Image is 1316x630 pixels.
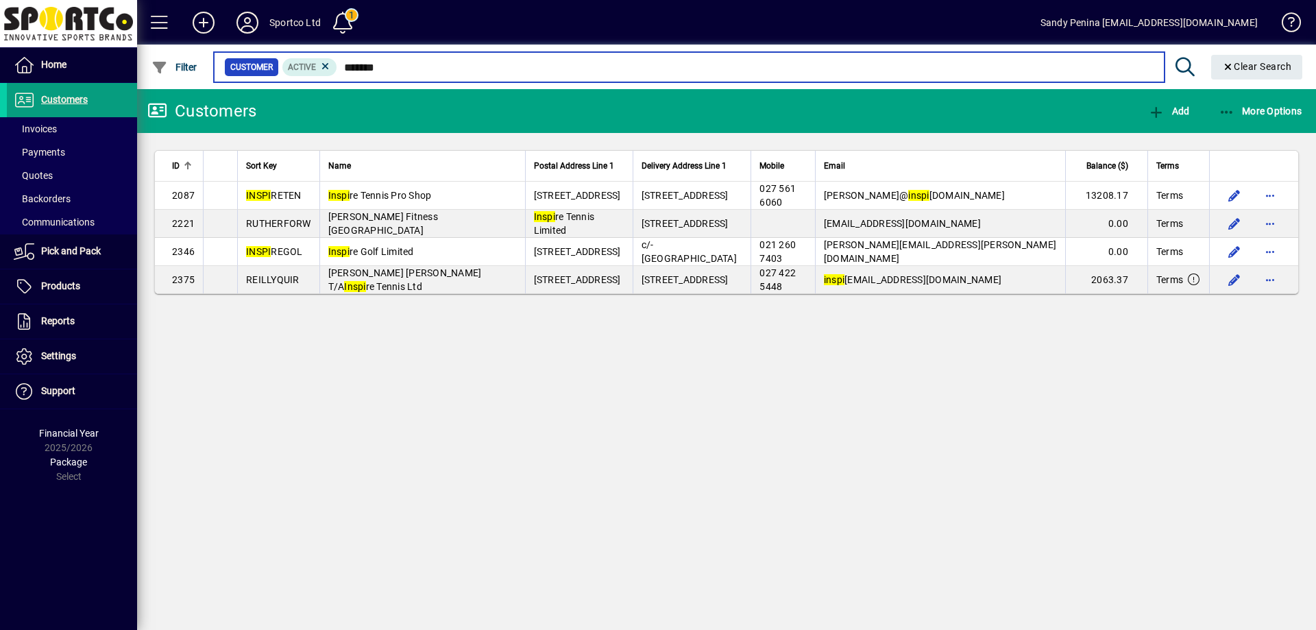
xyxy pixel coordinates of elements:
[642,218,729,229] span: [STREET_ADDRESS]
[41,59,66,70] span: Home
[1259,213,1281,234] button: More options
[824,274,1001,285] span: [EMAIL_ADDRESS][DOMAIN_NAME]
[1215,99,1306,123] button: More Options
[328,158,517,173] div: Name
[642,190,729,201] span: [STREET_ADDRESS]
[1145,99,1193,123] button: Add
[642,158,727,173] span: Delivery Address Line 1
[824,158,845,173] span: Email
[148,55,201,80] button: Filter
[41,315,75,326] span: Reports
[1148,106,1189,117] span: Add
[824,239,1056,264] span: [PERSON_NAME][EMAIL_ADDRESS][PERSON_NAME][DOMAIN_NAME]
[824,218,981,229] span: [EMAIL_ADDRESS][DOMAIN_NAME]
[41,245,101,256] span: Pick and Pack
[1211,55,1303,80] button: Clear
[7,339,137,374] a: Settings
[1223,213,1245,234] button: Edit
[328,190,432,201] span: re Tennis Pro Shop
[282,58,337,76] mat-chip: Activation Status: Active
[14,217,95,228] span: Communications
[7,269,137,304] a: Products
[824,158,1057,173] div: Email
[328,211,438,236] span: [PERSON_NAME] Fitness [GEOGRAPHIC_DATA]
[7,141,137,164] a: Payments
[1271,3,1299,47] a: Knowledge Base
[1156,217,1183,230] span: Terms
[1259,269,1281,291] button: More options
[534,246,621,257] span: [STREET_ADDRESS]
[1065,210,1147,238] td: 0.00
[534,211,595,236] span: re Tennis Limited
[759,239,796,264] span: 021 260 7403
[1259,184,1281,206] button: More options
[328,158,351,173] span: Name
[14,170,53,181] span: Quotes
[759,267,796,292] span: 027 422 5448
[172,158,195,173] div: ID
[288,62,316,72] span: Active
[41,385,75,396] span: Support
[172,246,195,257] span: 2346
[14,123,57,134] span: Invoices
[269,12,321,34] div: Sportco Ltd
[246,218,311,229] span: RUTHERFORW
[1065,266,1147,293] td: 2063.37
[246,158,277,173] span: Sort Key
[41,280,80,291] span: Products
[759,158,784,173] span: Mobile
[759,183,796,208] span: 027 561 6060
[1156,189,1183,202] span: Terms
[172,218,195,229] span: 2221
[1219,106,1302,117] span: More Options
[7,304,137,339] a: Reports
[1040,12,1258,34] div: Sandy Penina [EMAIL_ADDRESS][DOMAIN_NAME]
[344,281,365,292] em: Inspi
[1222,61,1292,72] span: Clear Search
[147,100,256,122] div: Customers
[14,147,65,158] span: Payments
[14,193,71,204] span: Backorders
[534,211,555,222] em: Inspi
[1223,184,1245,206] button: Edit
[246,246,271,257] em: INSPI
[7,117,137,141] a: Invoices
[246,190,302,201] span: RETEN
[908,190,929,201] em: inspi
[246,274,300,285] span: REILLYQUIR
[642,274,729,285] span: [STREET_ADDRESS]
[1065,238,1147,266] td: 0.00
[1223,269,1245,291] button: Edit
[1156,273,1183,287] span: Terms
[7,374,137,409] a: Support
[7,210,137,234] a: Communications
[534,158,614,173] span: Postal Address Line 1
[50,457,87,468] span: Package
[1074,158,1141,173] div: Balance ($)
[226,10,269,35] button: Profile
[759,158,806,173] div: Mobile
[534,274,621,285] span: [STREET_ADDRESS]
[39,428,99,439] span: Financial Year
[246,246,303,257] span: REGOL
[41,350,76,361] span: Settings
[1223,241,1245,263] button: Edit
[328,267,482,292] span: [PERSON_NAME] [PERSON_NAME] T/A re Tennis Ltd
[328,246,414,257] span: re Golf Limited
[1156,245,1183,258] span: Terms
[1086,158,1128,173] span: Balance ($)
[172,158,180,173] span: ID
[642,239,737,264] span: c/- [GEOGRAPHIC_DATA]
[246,190,271,201] em: INSPI
[41,94,88,105] span: Customers
[7,164,137,187] a: Quotes
[7,234,137,269] a: Pick and Pack
[182,10,226,35] button: Add
[1156,158,1179,173] span: Terms
[230,60,273,74] span: Customer
[824,274,844,285] em: inspi
[1065,182,1147,210] td: 13208.17
[172,190,195,201] span: 2087
[7,48,137,82] a: Home
[824,190,1005,201] span: [PERSON_NAME]@ [DOMAIN_NAME]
